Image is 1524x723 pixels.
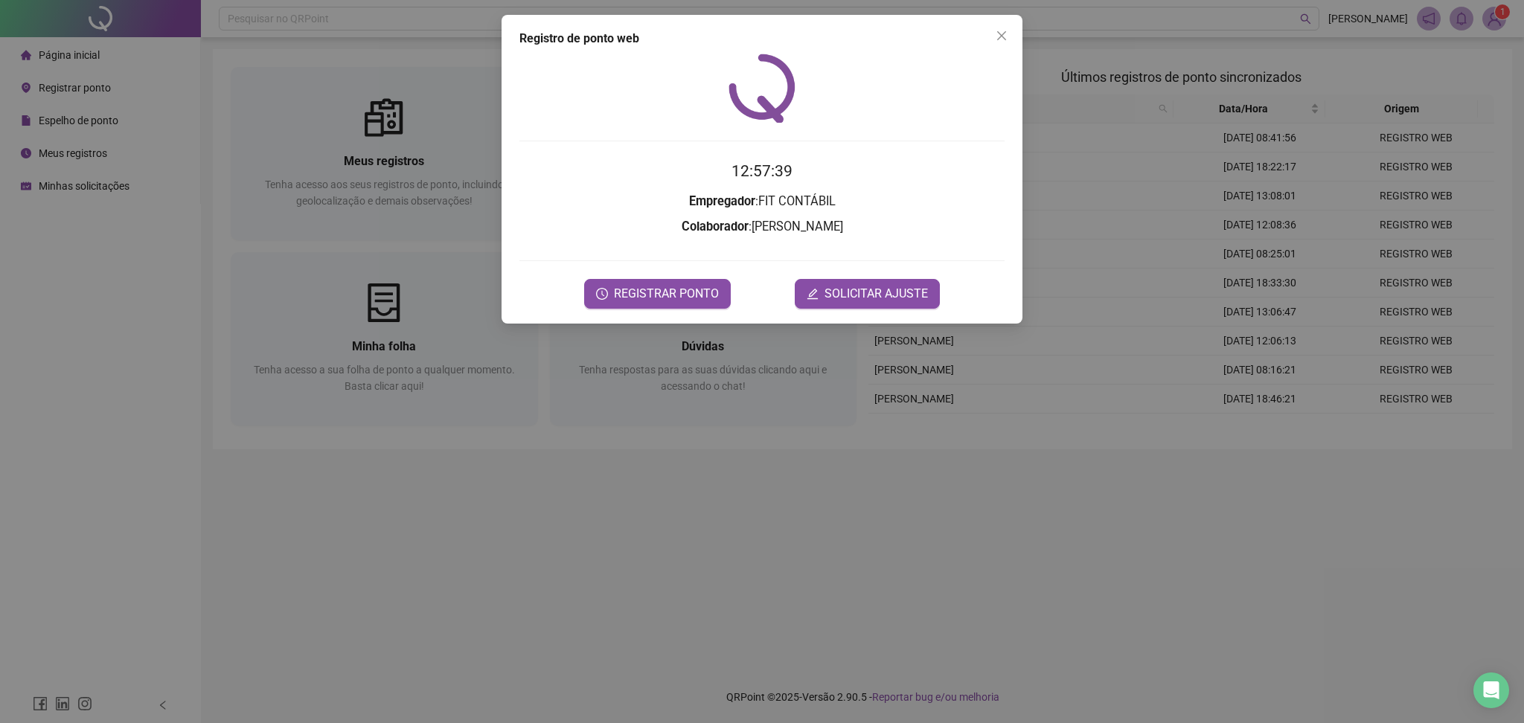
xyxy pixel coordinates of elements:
img: QRPoint [729,54,795,123]
span: SOLICITAR AJUSTE [825,285,928,303]
strong: Colaborador [682,219,749,234]
div: Registro de ponto web [519,30,1005,48]
strong: Empregador [689,194,755,208]
span: close [996,30,1008,42]
h3: : [PERSON_NAME] [519,217,1005,237]
time: 12:57:39 [731,162,793,180]
span: clock-circle [596,288,608,300]
button: editSOLICITAR AJUSTE [795,279,940,309]
span: REGISTRAR PONTO [614,285,719,303]
button: Close [990,24,1014,48]
span: edit [807,288,819,300]
button: REGISTRAR PONTO [584,279,731,309]
h3: : FIT CONTÁBIL [519,192,1005,211]
div: Open Intercom Messenger [1473,672,1509,708]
